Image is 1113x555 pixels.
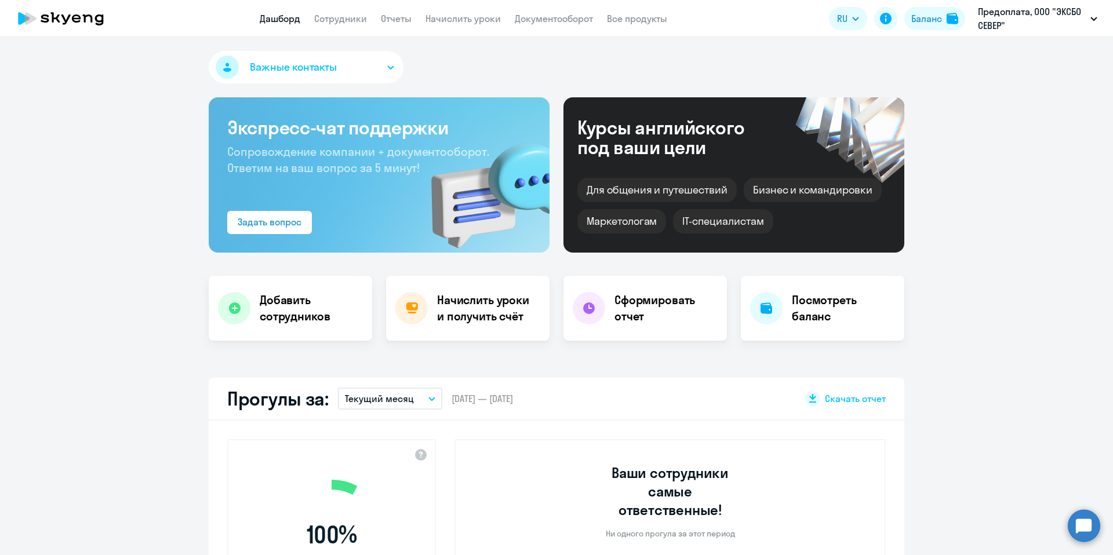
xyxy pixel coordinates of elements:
[250,60,337,75] span: Важные контакты
[577,118,776,157] div: Курсы английского под ваши цели
[338,388,442,410] button: Текущий месяц
[227,387,329,410] h2: Прогулы за:
[425,13,501,24] a: Начислить уроки
[260,13,300,24] a: Дашборд
[577,209,666,233] div: Маркетологам
[673,209,773,233] div: IT-специалистам
[904,7,965,30] button: Балансbalance
[825,392,886,405] span: Скачать отчет
[345,392,414,406] p: Текущий месяц
[744,178,882,202] div: Бизнес и командировки
[596,463,745,519] h3: Ваши сотрудники самые ответственные!
[577,178,737,202] div: Для общения и путешествий
[911,12,942,25] div: Баланс
[381,13,412,24] a: Отчеты
[227,144,489,175] span: Сопровождение компании + документооборот. Ответим на ваш вопрос за 5 минут!
[606,528,735,539] p: Ни одного прогула за этот период
[837,12,848,25] span: RU
[792,292,895,324] h4: Посмотреть баланс
[515,13,593,24] a: Документооборот
[437,292,538,324] h4: Начислить уроки и получить счёт
[238,215,301,229] div: Задать вопрос
[209,51,403,83] button: Важные контакты
[614,292,718,324] h4: Сформировать отчет
[978,5,1086,32] p: Предоплата, ООО "ЭКСБО СЕВЕР"
[452,392,513,405] span: [DATE] — [DATE]
[972,5,1103,32] button: Предоплата, ООО "ЭКСБО СЕВЕР"
[829,7,867,30] button: RU
[414,122,550,253] img: bg-img
[607,13,667,24] a: Все продукты
[947,13,958,24] img: balance
[314,13,367,24] a: Сотрудники
[265,521,398,549] span: 100 %
[227,211,312,234] button: Задать вопрос
[227,116,531,139] h3: Экспресс-чат поддержки
[260,292,363,324] h4: Добавить сотрудников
